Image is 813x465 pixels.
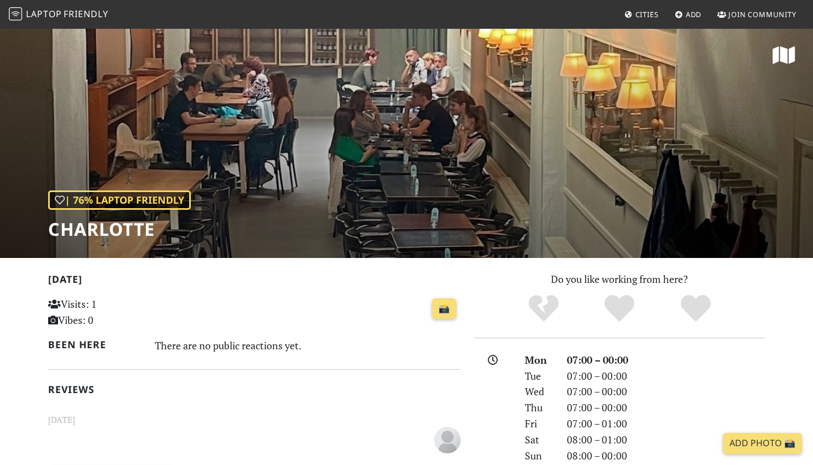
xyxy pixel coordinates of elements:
[41,413,467,427] small: [DATE]
[560,352,772,368] div: 07:00 – 00:00
[518,448,560,464] div: Sun
[505,293,582,324] div: No
[48,190,191,210] div: | 76% Laptop Friendly
[64,8,108,20] span: Friendly
[560,368,772,384] div: 07:00 – 00:00
[560,448,772,464] div: 08:00 – 00:00
[620,4,663,24] a: Cities
[635,9,659,19] span: Cities
[9,7,22,20] img: LaptopFriendly
[48,296,177,328] p: Visits: 1 Vibes: 0
[432,298,456,319] a: 📸
[560,384,772,400] div: 07:00 – 00:00
[155,337,461,354] div: There are no public reactions yet.
[434,427,461,453] img: blank-535327c66bd565773addf3077783bbfce4b00ec00e9fd257753287c682c7fa38.png
[560,416,772,432] div: 07:00 – 01:00
[48,219,191,240] h1: Charlotte
[658,293,734,324] div: Definitely!
[48,273,461,290] h2: [DATE]
[713,4,801,24] a: Join Community
[518,384,560,400] div: Wed
[560,432,772,448] div: 08:00 – 01:00
[723,433,802,454] a: Add Photo 📸
[518,432,560,448] div: Sat
[48,339,142,350] h2: Been here
[560,400,772,416] div: 07:00 – 00:00
[670,4,706,24] a: Add
[518,400,560,416] div: Thu
[474,271,765,287] p: Do you like working from here?
[518,352,560,368] div: Mon
[518,368,560,384] div: Tue
[728,9,796,19] span: Join Community
[518,416,560,432] div: Fri
[48,384,461,395] h2: Reviews
[686,9,702,19] span: Add
[26,8,62,20] span: Laptop
[581,293,658,324] div: Yes
[9,5,108,24] a: LaptopFriendly LaptopFriendly
[434,432,461,446] span: Anonymous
